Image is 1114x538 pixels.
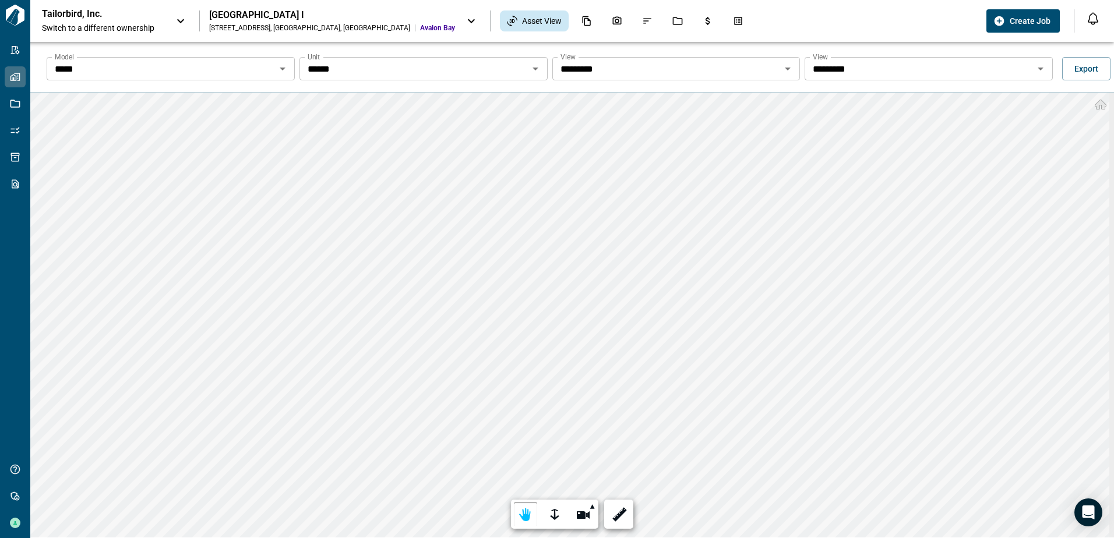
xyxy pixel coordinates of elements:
[500,10,569,31] div: Asset View
[527,61,544,77] button: Open
[726,11,750,31] div: Takeoff Center
[1010,15,1050,27] span: Create Job
[420,23,455,33] span: Avalon Bay
[274,61,291,77] button: Open
[209,9,455,21] div: [GEOGRAPHIC_DATA] I
[42,22,164,34] span: Switch to a different ownership
[55,52,74,62] label: Model
[522,15,562,27] span: Asset View
[780,61,796,77] button: Open
[1074,63,1098,75] span: Export
[560,52,576,62] label: View
[308,52,320,62] label: Unit
[665,11,690,31] div: Jobs
[42,8,147,20] p: Tailorbird, Inc.
[1062,57,1111,80] button: Export
[605,11,629,31] div: Photos
[696,11,720,31] div: Budgets
[986,9,1060,33] button: Create Job
[1032,61,1049,77] button: Open
[813,52,828,62] label: View
[1074,498,1102,526] div: Open Intercom Messenger
[635,11,660,31] div: Issues & Info
[1084,9,1102,28] button: Open notification feed
[209,23,410,33] div: [STREET_ADDRESS] , [GEOGRAPHIC_DATA] , [GEOGRAPHIC_DATA]
[574,11,599,31] div: Documents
